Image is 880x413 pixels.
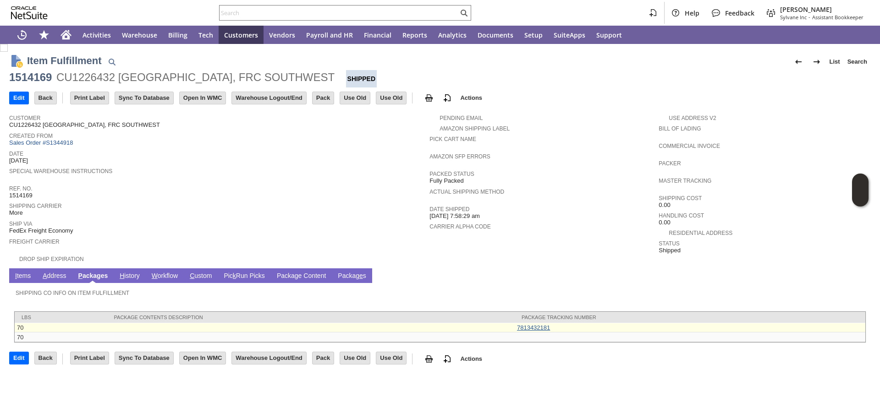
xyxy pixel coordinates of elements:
[55,26,77,44] a: Home
[56,70,335,85] div: CU1226432 [GEOGRAPHIC_DATA], FRC SOUTHWEST
[9,115,40,121] a: Customer
[264,26,301,44] a: Vendors
[9,168,112,174] a: Special Warehouse Instructions
[15,323,107,332] td: 70
[725,9,754,17] span: Feedback
[659,247,681,254] span: Shipped
[429,177,463,185] span: Fully Packed
[854,270,865,281] a: Unrolled view on
[9,239,60,245] a: Freight Carrier
[793,56,804,67] img: Previous
[442,92,453,103] img: add-record.svg
[9,133,53,139] a: Created From
[168,31,187,39] span: Billing
[808,14,810,21] span: -
[826,54,844,69] a: List
[313,92,334,104] input: Pack
[149,272,180,281] a: Workflow
[659,201,670,209] span: 0.00
[43,272,47,279] span: A
[198,31,213,39] span: Tech
[423,353,434,364] img: print.svg
[472,26,519,44] a: Documents
[35,92,56,104] input: Back
[852,174,869,206] iframe: Click here to launch Oracle Guided Learning Help Panel
[429,212,480,220] span: [DATE] 7:58:29 am
[340,92,370,104] input: Use Old
[659,143,720,149] a: Commercial Invoice
[60,29,71,40] svg: Home
[22,315,100,320] div: lbs
[163,26,193,44] a: Billing
[429,223,490,230] a: Carrier Alpha Code
[180,92,226,104] input: Open In WMC
[9,185,33,192] a: Ref. No.
[9,70,52,85] div: 1514169
[780,5,863,14] span: [PERSON_NAME]
[596,31,622,39] span: Support
[11,6,48,19] svg: logo
[232,92,306,104] input: Warehouse Logout/End
[220,7,458,18] input: Search
[106,56,117,67] img: Quick Find
[19,256,84,262] a: Drop Ship Expiration
[180,352,226,364] input: Open In WMC
[9,121,160,129] span: CU1226432 [GEOGRAPHIC_DATA], FRC SOUTHWEST
[187,272,214,281] a: Custom
[40,272,68,281] a: Address
[152,272,158,279] span: W
[364,31,391,39] span: Financial
[478,31,513,39] span: Documents
[456,94,486,101] a: Actions
[524,31,543,39] span: Setup
[659,125,701,132] a: Bill Of Lading
[275,272,328,281] a: Package Content
[376,352,406,364] input: Use Old
[38,29,49,40] svg: Shortcuts
[669,230,732,236] a: Residential Address
[15,272,17,279] span: I
[9,221,32,227] a: Ship Via
[659,212,704,219] a: Handling Cost
[221,272,267,281] a: PickRun Picks
[429,206,469,212] a: Date Shipped
[301,26,358,44] a: Payroll and HR
[429,136,476,142] a: Pick Cart Name
[659,178,711,184] a: Master Tracking
[10,92,28,104] input: Edit
[456,355,486,362] a: Actions
[71,92,109,104] input: Print Label
[15,332,107,342] td: 70
[13,272,33,281] a: Items
[9,157,28,164] span: [DATE]
[82,31,111,39] span: Activities
[358,26,397,44] a: Financial
[429,153,490,160] a: Amazon SFP Errors
[458,7,469,18] svg: Search
[438,31,467,39] span: Analytics
[224,31,258,39] span: Customers
[780,14,807,21] span: Sylvane Inc
[115,92,173,104] input: Sync To Database
[120,272,124,279] span: H
[852,190,869,207] span: Oracle Guided Learning Widget. To move around, please hold and drag
[346,70,377,87] div: Shipped
[519,26,548,44] a: Setup
[9,209,23,217] span: More
[522,315,858,320] div: Package Tracking Number
[16,29,27,40] svg: Recent Records
[115,352,173,364] input: Sync To Database
[117,272,142,281] a: History
[114,315,508,320] div: Package Contents Description
[685,9,699,17] span: Help
[116,26,163,44] a: Warehouse
[335,272,368,281] a: Packages
[591,26,627,44] a: Support
[659,160,681,167] a: Packer
[313,352,334,364] input: Pack
[433,26,472,44] a: Analytics
[232,352,306,364] input: Warehouse Logout/End
[376,92,406,104] input: Use Old
[269,31,295,39] span: Vendors
[71,352,109,364] input: Print Label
